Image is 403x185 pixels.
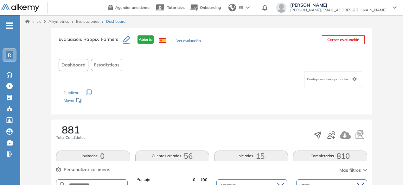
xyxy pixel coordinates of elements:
span: Agendar una demo [115,5,150,10]
span: Configuraciones opcionales [307,77,350,82]
span: 0 - 100 [193,177,208,183]
span: : RappiX_Farmers [81,36,118,42]
div: Configuraciones opcionales [304,71,362,87]
span: Personalizar columnas [64,166,110,173]
h3: Evaluación [59,35,123,49]
img: world [228,4,236,11]
button: Iniciadas15 [214,151,288,161]
span: 881 [62,125,80,135]
span: Total Candidatos [56,135,86,140]
i: - [6,25,13,26]
span: R [8,52,11,58]
button: Estadísticas [91,59,122,71]
span: Dashboard [61,62,86,68]
button: Personalizar columnas [56,166,110,173]
button: Dashboard [59,59,88,71]
button: Completadas810 [293,151,367,161]
div: Mover [64,95,127,107]
span: Puntaje [137,177,150,183]
span: Tutoriales [167,5,185,10]
span: ES [239,5,243,10]
img: Logo [1,4,39,12]
span: [PERSON_NAME] [290,3,387,8]
img: ESP [159,38,166,43]
button: Cuentas creadas56 [135,151,209,161]
span: Dashboard [106,19,125,24]
button: Invitados0 [56,151,130,161]
button: Onboarding [190,1,221,15]
img: arrow [246,6,250,9]
a: Agendar una demo [108,3,150,11]
span: Duplicar [64,90,78,95]
button: Ver evaluación [176,38,201,45]
span: Más filtros [339,167,361,174]
span: Onboarding [200,5,221,10]
a: Inicio [25,19,42,24]
span: Alkymetrics [48,19,69,24]
span: [PERSON_NAME][EMAIL_ADDRESS][DOMAIN_NAME] [290,8,387,13]
span: Estadísticas [94,62,119,68]
button: Más filtros [339,167,367,174]
a: Evaluaciones [76,19,99,24]
span: Abierta [138,35,154,44]
button: Cerrar evaluación [322,35,365,44]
